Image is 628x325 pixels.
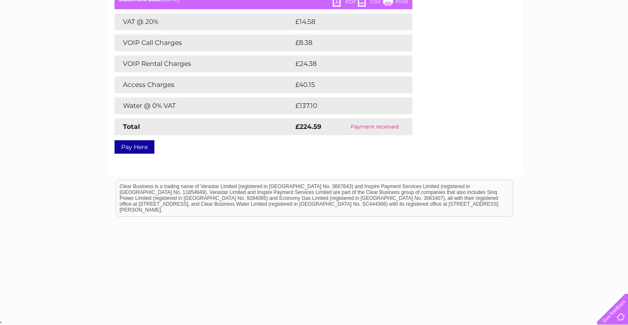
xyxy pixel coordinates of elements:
[525,36,550,42] a: Telecoms
[555,36,567,42] a: Blog
[293,76,395,93] td: £40.15
[501,36,520,42] a: Energy
[293,97,396,114] td: £137.10
[116,5,513,41] div: Clear Business is a trading name of Verastar Limited (registered in [GEOGRAPHIC_DATA] No. 3667643...
[337,118,412,135] td: Payment received
[115,13,293,30] td: VAT @ 20%
[293,55,396,72] td: £24.38
[115,55,293,72] td: VOIP Rental Charges
[115,34,293,51] td: VOIP Call Charges
[115,76,293,93] td: Access Charges
[480,36,496,42] a: Water
[295,123,321,131] strong: £224.59
[123,123,140,131] strong: Total
[470,4,528,15] a: 0333 014 3131
[22,22,65,47] img: logo.png
[600,36,620,42] a: Log out
[115,97,293,114] td: Water @ 0% VAT
[572,36,593,42] a: Contact
[293,34,393,51] td: £8.38
[293,13,395,30] td: £14.58
[115,140,154,154] a: Pay Here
